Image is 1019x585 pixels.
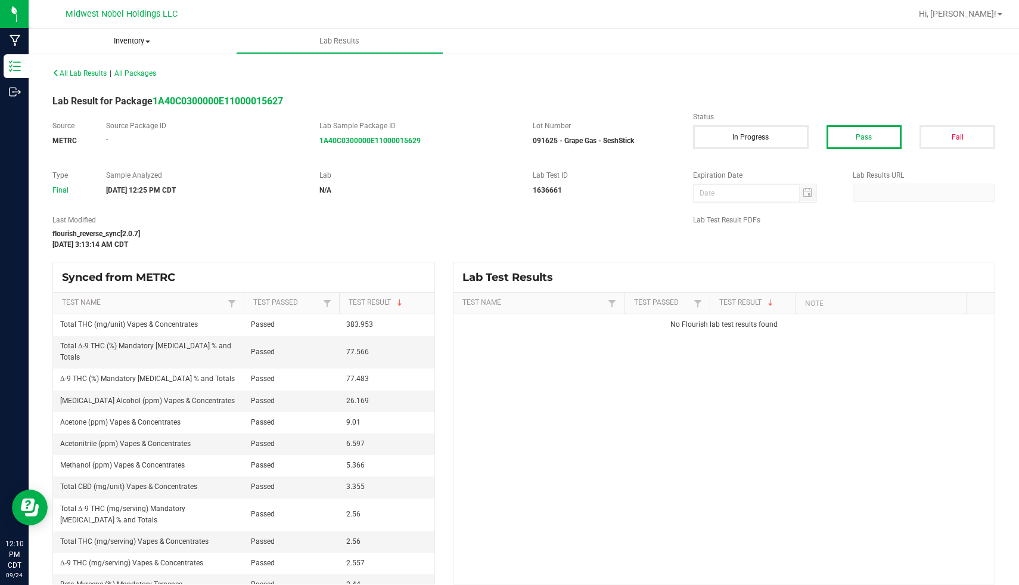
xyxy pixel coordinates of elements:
[60,461,185,469] span: Methanol (ppm) Vapes & Concentrates
[52,95,283,107] span: Lab Result for Package
[29,36,236,47] span: Inventory
[52,120,88,131] label: Source
[634,298,691,308] a: Test PassedSortable
[346,559,365,567] span: 2.557
[346,439,365,448] span: 6.597
[52,230,140,238] strong: flourish_reverse_sync[2.0.7]
[60,320,198,329] span: Total THC (mg/unit) Vapes & Concentrates
[62,298,224,308] a: Test NameSortable
[251,397,275,405] span: Passed
[693,125,809,149] button: In Progress
[106,120,302,131] label: Source Package ID
[691,296,705,311] a: Filter
[462,298,605,308] a: Test NameSortable
[60,559,203,567] span: Δ-9 THC (mg/serving) Vapes & Concentrates
[52,137,77,145] strong: METRC
[251,439,275,448] span: Passed
[303,36,375,47] span: Lab Results
[719,298,791,308] a: Test ResultSortable
[9,35,21,47] inline-svg: Manufacturing
[251,482,275,491] span: Passed
[9,60,21,72] inline-svg: Inventory
[251,461,275,469] span: Passed
[395,298,405,308] span: Sortable
[346,418,361,426] span: 9.01
[251,418,275,426] span: Passed
[693,215,995,225] label: Lab Test Result PDFs
[60,482,197,491] span: Total CBD (mg/unit) Vapes & Concentrates
[106,186,176,194] strong: [DATE] 12:25 PM CDT
[346,482,365,491] span: 3.355
[114,69,156,78] span: All Packages
[62,271,184,284] span: Synced from METRC
[319,186,331,194] strong: N/A
[52,185,88,196] div: Final
[60,342,231,361] span: Total Δ-9 THC (%) Mandatory [MEDICAL_DATA] % and Totals
[693,112,995,122] label: Status
[346,461,365,469] span: 5.366
[60,537,209,546] span: Total THC (mg/serving) Vapes & Concentrates
[60,439,191,448] span: Acetonitrile (ppm) Vapes & Concentrates
[693,170,835,181] label: Expiration Date
[225,296,239,311] a: Filter
[52,170,88,181] label: Type
[251,537,275,546] span: Passed
[12,490,48,525] iframe: Resource center
[346,374,369,383] span: 77.483
[827,125,902,149] button: Pass
[9,86,21,98] inline-svg: Outbound
[251,510,275,518] span: Passed
[319,120,515,131] label: Lab Sample Package ID
[453,314,995,335] td: No Flourish lab test results found
[319,170,515,181] label: Lab
[251,374,275,383] span: Passed
[29,29,236,54] a: Inventory
[346,537,361,546] span: 2.56
[462,271,562,284] span: Lab Test Results
[533,120,675,131] label: Lot Number
[346,510,361,518] span: 2.56
[66,9,178,19] span: Midwest Nobel Holdings LLC
[52,240,128,249] strong: [DATE] 3:13:14 AM CDT
[60,504,185,524] span: Total Δ-9 THC (mg/serving) Mandatory [MEDICAL_DATA] % and Totals
[853,170,995,181] label: Lab Results URL
[346,397,369,405] span: 26.169
[346,348,369,356] span: 77.566
[533,170,675,181] label: Lab Test ID
[319,137,421,145] a: 1A40C0300000E11000015629
[766,298,775,308] span: Sortable
[52,215,675,225] label: Last Modified
[533,186,562,194] strong: 1636661
[320,296,334,311] a: Filter
[346,320,373,329] span: 383.953
[251,559,275,567] span: Passed
[52,69,107,78] span: All Lab Results
[60,397,235,405] span: [MEDICAL_DATA] Alcohol (ppm) Vapes & Concentrates
[919,9,996,18] span: Hi, [PERSON_NAME]!
[795,293,966,314] th: Note
[106,170,302,181] label: Sample Analyzed
[5,571,23,580] p: 09/24
[251,320,275,329] span: Passed
[349,298,430,308] a: Test ResultSortable
[533,137,634,145] strong: 091625 - Grape Gas - SeshStick
[60,374,235,383] span: Δ-9 THC (%) Mandatory [MEDICAL_DATA] % and Totals
[253,298,319,308] a: Test PassedSortable
[251,348,275,356] span: Passed
[919,125,995,149] button: Fail
[236,29,443,54] a: Lab Results
[60,418,181,426] span: Acetone (ppm) Vapes & Concentrates
[110,69,111,78] span: |
[605,296,619,311] a: Filter
[153,95,283,107] a: 1A40C0300000E11000015627
[5,538,23,571] p: 12:10 PM CDT
[106,135,108,144] span: -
